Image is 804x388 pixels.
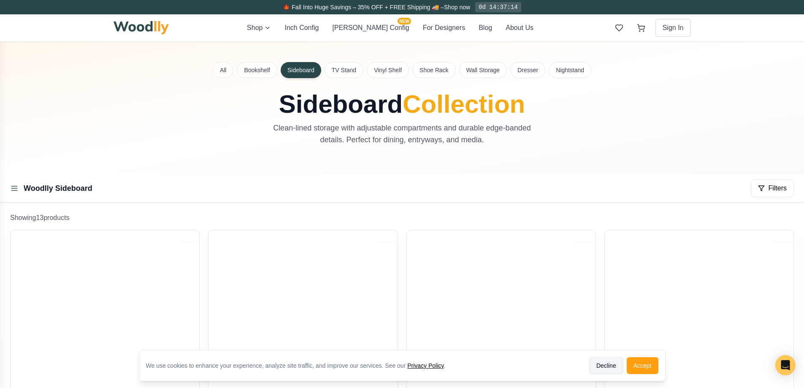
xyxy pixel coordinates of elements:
[378,233,396,242] div: Inch
[774,233,792,242] div: Inch
[475,2,521,12] div: 0d 14:37:14
[549,62,591,78] button: Nightstand
[412,62,455,78] button: Shoe Rack
[281,62,321,78] button: Sideboard
[479,23,492,33] button: Blog
[398,18,411,24] span: NEW
[459,62,507,78] button: Wall Storage
[283,4,444,11] span: 🍁 Fall Into Huge Savings – 35% OFF + FREE Shipping 🚚 –
[114,21,169,35] img: Woodlly
[180,233,198,242] div: Inch
[506,23,533,33] button: About Us
[423,23,465,33] button: For Designers
[247,23,271,33] button: Shop
[589,357,623,374] button: Decline
[576,233,594,242] div: Inch
[332,23,409,33] button: [PERSON_NAME] ConfigNEW
[10,213,794,223] p: Showing 13 product s
[768,183,787,193] span: Filters
[260,122,544,146] p: Clean-lined storage with adjustable compartments and durable edge-banded details. Perfect for din...
[213,62,234,78] button: All
[24,184,92,193] a: Woodlly Sideboard
[444,4,470,11] a: Shop now
[751,179,794,197] button: Filters
[146,361,452,370] div: We use cookies to enhance your experience, analyze site traffic, and improve our services. See our .
[213,92,591,117] h1: Sideboard
[403,90,525,118] span: Collection
[627,357,658,374] button: Accept
[237,62,277,78] button: Bookshelf
[655,19,691,37] button: Sign In
[407,362,444,369] a: Privacy Policy
[775,355,796,375] div: Open Intercom Messenger
[510,62,545,78] button: Dresser
[284,23,319,33] button: Inch Config
[325,62,363,78] button: TV Stand
[367,62,409,78] button: Vinyl Shelf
